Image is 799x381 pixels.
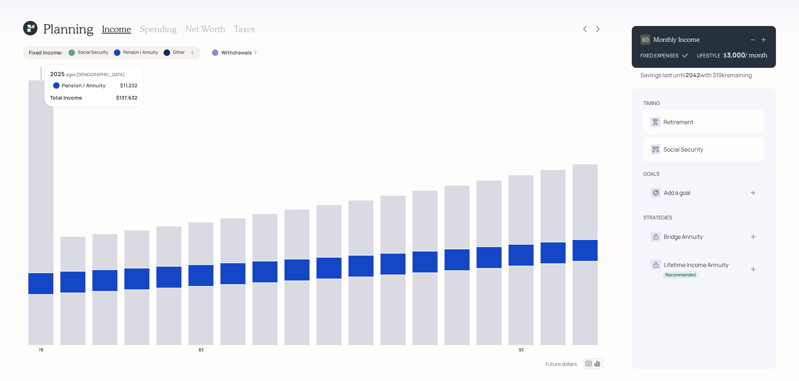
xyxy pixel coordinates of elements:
[519,346,524,352] tspan: 93
[546,360,577,367] div: Future dollars
[39,346,43,352] tspan: 78
[78,49,108,56] label: Social Security
[653,36,700,44] h4: Monthly Income
[643,100,660,107] div: timing
[643,170,660,178] div: goals
[745,51,767,59] h4: / month
[723,51,727,59] h4: $
[663,118,693,126] div: Retirement
[43,21,93,36] h1: Planning
[123,49,158,56] label: Pension / Annuity
[221,49,252,56] label: Withdrawals
[199,346,204,352] tspan: 83
[664,260,728,269] div: Lifetime Income Annuity
[697,52,720,59] div: LIFESTYLE
[173,49,185,56] label: Other
[185,24,225,34] h3: Net Worth
[102,24,131,34] h3: Income
[140,24,177,34] h3: Spending
[640,52,679,59] div: FIXED EXPENSES
[643,214,672,221] div: strategies
[727,51,745,59] div: 3,000
[664,188,691,197] div: Add a goal
[234,24,255,34] h3: Taxes
[664,232,703,241] div: Bridge Annuity
[640,71,752,79] div: Savings last until with $19k remaining
[665,272,696,278] div: Recommended
[685,71,700,79] b: 2042
[663,145,703,154] div: Social Security
[29,49,63,56] label: Fixed Income :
